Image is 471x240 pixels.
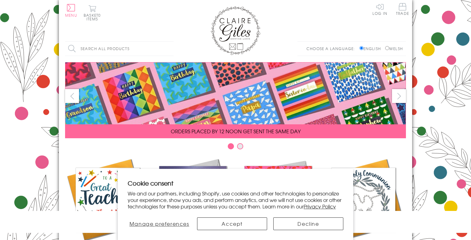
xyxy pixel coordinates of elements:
p: Choose a language: [306,46,358,51]
button: prev [65,89,79,103]
div: Carousel Pagination [65,143,406,152]
button: Manage preferences [128,217,191,230]
input: Welsh [385,46,389,50]
span: 0 items [86,12,101,22]
img: Claire Giles Greetings Cards [211,6,260,55]
a: Privacy Policy [304,203,336,210]
button: Accept [197,217,267,230]
button: Menu [65,4,77,17]
a: Trade [396,3,409,16]
span: Menu [65,12,77,18]
input: Search all products [65,42,174,56]
a: Log In [372,3,387,15]
h2: Cookie consent [128,179,343,187]
label: English [359,46,384,51]
p: We and our partners, including Shopify, use cookies and other technologies to personalize your ex... [128,190,343,209]
input: English [359,46,363,50]
button: next [392,89,406,103]
span: ORDERS PLACED BY 12 NOON GET SENT THE SAME DAY [171,127,301,135]
span: Trade [396,3,409,15]
span: Manage preferences [130,220,189,227]
button: Basket0 items [84,5,101,21]
button: Decline [273,217,343,230]
input: Search [167,42,174,56]
label: Welsh [385,46,403,51]
button: Carousel Page 2 [237,143,243,149]
button: Carousel Page 1 (Current Slide) [228,143,234,149]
